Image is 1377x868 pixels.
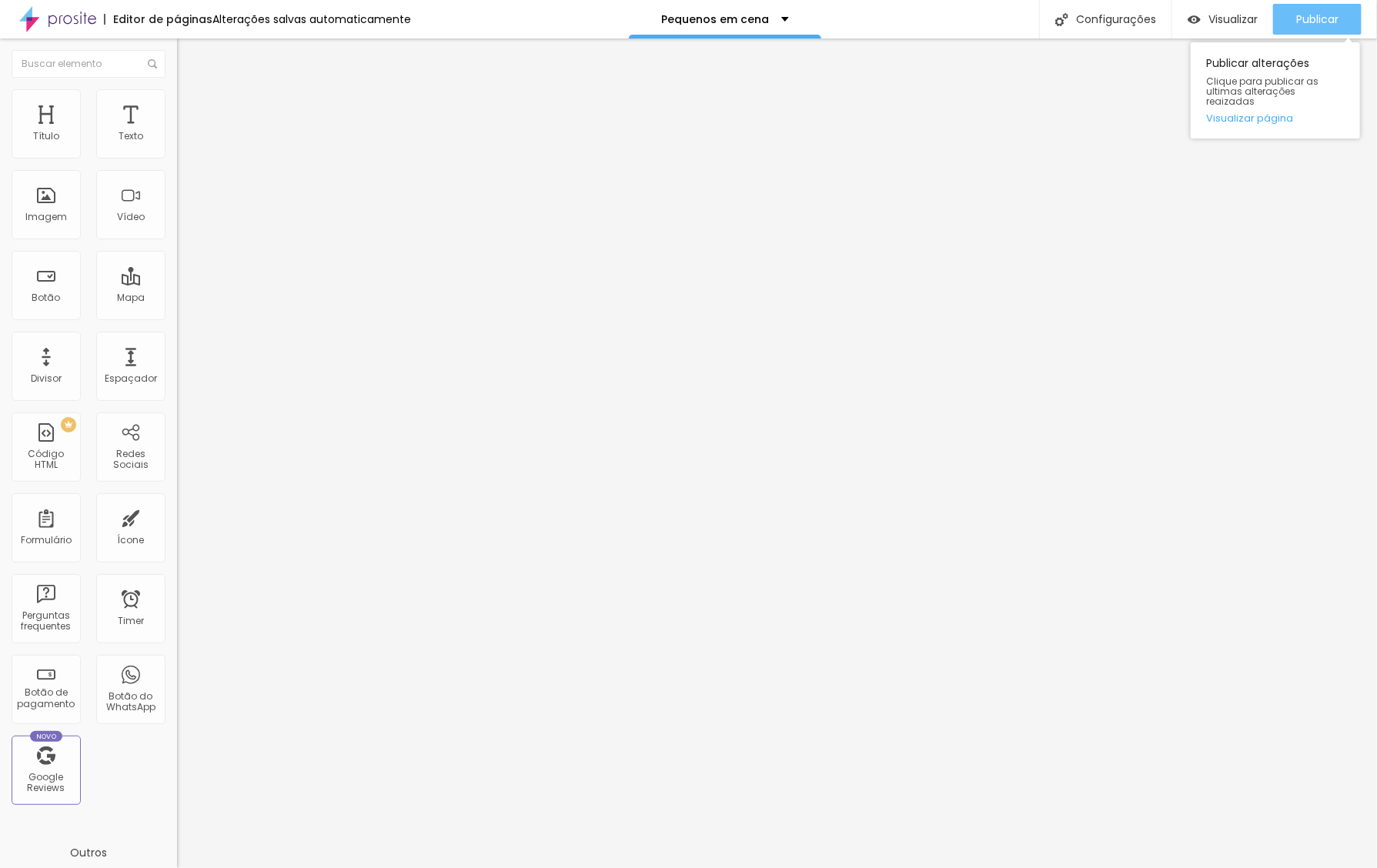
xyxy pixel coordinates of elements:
[12,50,165,78] input: Buscar elemento
[117,292,145,303] div: Mapa
[15,449,76,471] div: Código HTML
[105,373,157,384] div: Espaçador
[32,292,61,303] div: Botão
[177,38,1377,868] iframe: Editor
[25,212,67,222] div: Imagem
[31,373,62,384] div: Divisor
[119,131,143,142] div: Texto
[100,449,161,471] div: Redes Sociais
[118,616,144,626] div: Timer
[1296,13,1339,25] span: Publicar
[21,535,72,546] div: Formulário
[1055,13,1068,26] img: Icone
[1188,13,1201,26] img: view-1.svg
[1191,42,1360,139] div: Publicar alterações
[662,14,770,25] p: Pequenos em cena
[30,731,63,742] div: Novo
[1273,4,1362,35] button: Publicar
[15,772,76,794] div: Google Reviews
[15,610,76,633] div: Perguntas frequentes
[118,535,145,546] div: Ícone
[104,14,212,25] div: Editor de páginas
[1206,76,1345,107] span: Clique para publicar as ultimas alterações reaizadas
[100,691,161,713] div: Botão do WhatsApp
[33,131,59,142] div: Título
[148,59,157,68] img: Icone
[212,14,411,25] div: Alterações salvas automaticamente
[15,687,76,709] div: Botão de pagamento
[1172,4,1273,35] button: Visualizar
[117,212,145,222] div: Vídeo
[1208,13,1258,25] span: Visualizar
[1206,113,1345,123] a: Visualizar página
